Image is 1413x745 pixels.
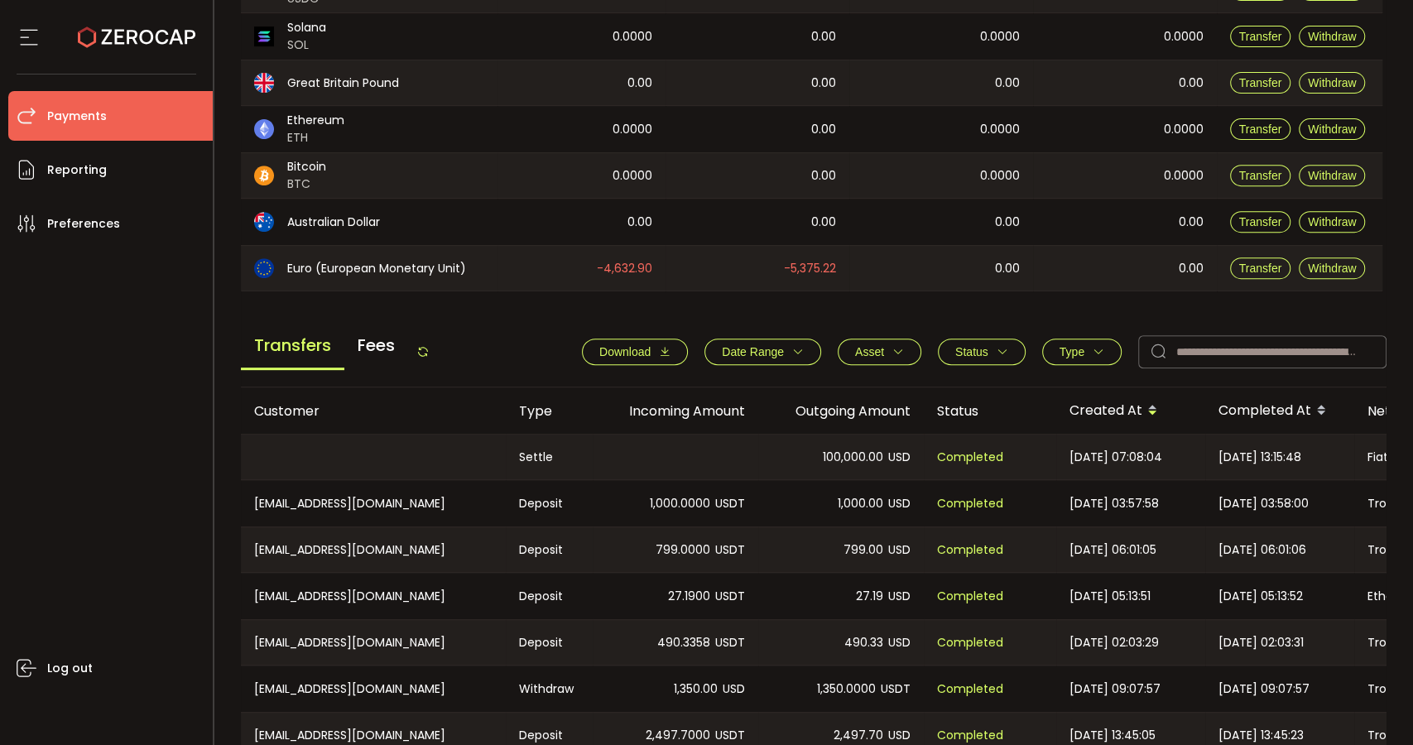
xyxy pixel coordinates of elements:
span: 27.1900 [668,587,710,606]
span: [DATE] 06:01:05 [1069,541,1156,560]
button: Transfer [1230,211,1291,233]
button: Type [1042,339,1122,365]
button: Transfer [1230,165,1291,186]
span: Completed [937,541,1003,560]
div: [EMAIL_ADDRESS][DOMAIN_NAME] [241,620,506,665]
span: USD [888,541,911,560]
span: Log out [47,656,93,680]
span: [DATE] 03:57:58 [1069,494,1159,513]
div: Incoming Amount [593,401,758,421]
span: USDT [881,680,911,699]
span: 27.19 [856,587,883,606]
span: 1,000.0000 [650,494,710,513]
span: [DATE] 06:01:06 [1218,541,1306,560]
span: Australian Dollar [287,214,380,231]
span: 0.00 [995,259,1020,278]
span: 799.0000 [656,541,710,560]
span: Euro (European Monetary Unit) [287,260,466,277]
span: 0.00 [1179,213,1204,232]
span: SOL [287,36,326,54]
button: Download [582,339,688,365]
span: 799.00 [843,541,883,560]
span: [DATE] 05:13:51 [1069,587,1151,606]
span: Transfer [1239,123,1282,136]
span: Withdraw [1308,169,1356,182]
span: 490.3358 [657,633,710,652]
span: 2,497.7000 [646,726,710,745]
div: Withdraw [506,666,593,712]
iframe: Chat Widget [1330,666,1413,745]
span: [DATE] 13:45:23 [1218,726,1304,745]
img: btc_portfolio.svg [254,166,274,185]
span: Bitcoin [287,158,326,175]
img: gbp_portfolio.svg [254,73,274,93]
span: 0.0000 [1164,120,1204,139]
span: -5,375.22 [784,259,836,278]
span: [DATE] 02:03:29 [1069,633,1159,652]
span: 0.00 [995,213,1020,232]
button: Withdraw [1299,257,1365,279]
span: Transfer [1239,76,1282,89]
button: Transfer [1230,118,1291,140]
span: USD [888,726,911,745]
span: USD [723,680,745,699]
span: Great Britain Pound [287,74,399,92]
span: USDT [715,633,745,652]
span: USDT [715,587,745,606]
span: 0.00 [811,120,836,139]
span: Withdraw [1308,30,1356,43]
span: 0.0000 [980,120,1020,139]
span: Status [955,345,988,358]
span: 0.0000 [1164,166,1204,185]
div: Customer [241,401,506,421]
span: 0.0000 [1164,27,1204,46]
div: Settle [506,435,593,479]
span: -4,632.90 [597,259,652,278]
span: [DATE] 05:13:52 [1218,587,1303,606]
span: USDT [715,494,745,513]
span: Transfers [241,323,344,370]
span: Completed [937,494,1003,513]
span: 0.00 [811,166,836,185]
div: [EMAIL_ADDRESS][DOMAIN_NAME] [241,666,506,712]
span: 0.00 [811,213,836,232]
span: Withdraw [1308,123,1356,136]
img: sol_portfolio.png [254,26,274,46]
div: Deposit [506,480,593,526]
div: [EMAIL_ADDRESS][DOMAIN_NAME] [241,527,506,572]
button: Withdraw [1299,26,1365,47]
span: USD [888,633,911,652]
span: Download [599,345,651,358]
span: ETH [287,129,344,147]
span: Transfer [1239,30,1282,43]
span: 0.0000 [613,166,652,185]
span: BTC [287,175,326,193]
span: 1,350.00 [674,680,718,699]
div: Outgoing Amount [758,401,924,421]
span: Fees [344,323,408,368]
div: Deposit [506,620,593,665]
span: USD [888,587,911,606]
img: aud_portfolio.svg [254,212,274,232]
div: Created At [1056,397,1205,425]
div: [EMAIL_ADDRESS][DOMAIN_NAME] [241,480,506,526]
span: [DATE] 09:07:57 [1218,680,1310,699]
span: USD [888,448,911,467]
span: 0.00 [811,74,836,93]
span: 490.33 [844,633,883,652]
div: Deposit [506,573,593,619]
button: Transfer [1230,26,1291,47]
span: [DATE] 09:07:57 [1069,680,1161,699]
span: Withdraw [1308,76,1356,89]
button: Withdraw [1299,118,1365,140]
span: Transfer [1239,215,1282,228]
button: Transfer [1230,257,1291,279]
span: [DATE] 07:08:04 [1069,448,1162,467]
span: [DATE] 13:45:05 [1069,726,1156,745]
span: Type [1060,345,1084,358]
button: Withdraw [1299,72,1365,94]
span: Reporting [47,158,107,182]
span: 1,350.0000 [817,680,876,699]
span: [DATE] 02:03:31 [1218,633,1304,652]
